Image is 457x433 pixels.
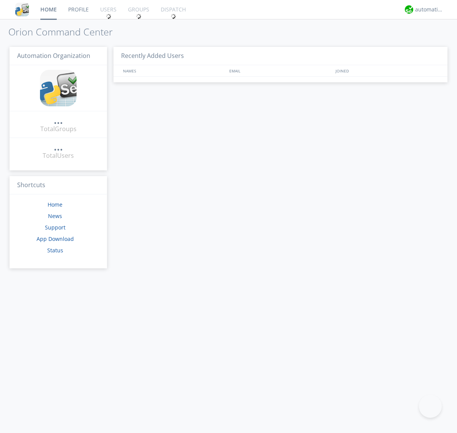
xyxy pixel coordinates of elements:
[17,51,90,60] span: Automation Organization
[45,224,66,231] a: Support
[40,70,77,106] img: cddb5a64eb264b2086981ab96f4c1ba7
[419,395,442,418] iframe: Toggle Customer Support
[54,143,63,151] a: ...
[227,65,334,76] div: EMAIL
[171,14,176,19] img: spin.svg
[121,65,225,76] div: NAMES
[48,201,62,208] a: Home
[334,65,440,76] div: JOINED
[37,235,74,242] a: App Download
[43,151,74,160] div: Total Users
[113,47,447,66] h3: Recently Added Users
[10,176,107,195] h3: Shortcuts
[405,5,413,14] img: d2d01cd9b4174d08988066c6d424eccd
[54,143,63,150] div: ...
[40,125,77,133] div: Total Groups
[54,116,63,125] a: ...
[48,212,62,220] a: News
[106,14,111,19] img: spin.svg
[54,116,63,123] div: ...
[15,3,29,16] img: cddb5a64eb264b2086981ab96f4c1ba7
[47,247,63,254] a: Status
[415,6,444,13] div: automation+atlas
[136,14,141,19] img: spin.svg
